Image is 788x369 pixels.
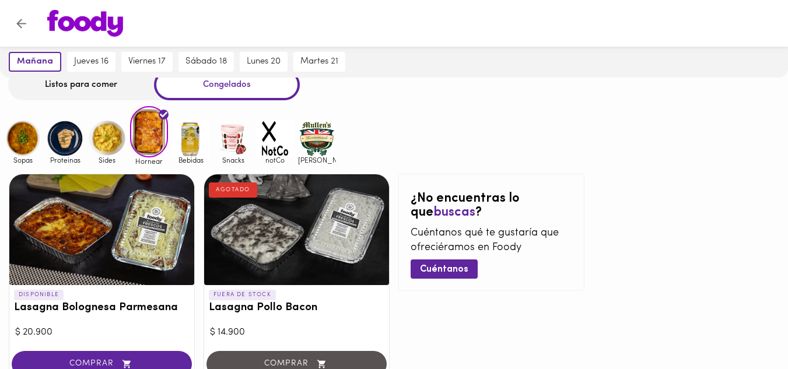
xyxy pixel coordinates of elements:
[172,120,210,157] img: Bebidas
[4,120,42,157] img: Sopas
[26,359,177,369] span: COMPRAR
[128,57,166,67] span: viernes 17
[720,301,776,357] iframe: Messagebird Livechat Widget
[240,52,288,72] button: lunes 20
[411,259,478,279] button: Cuéntanos
[47,10,123,37] img: logo.png
[300,57,338,67] span: martes 21
[130,106,168,157] img: Hornear
[433,206,475,219] span: buscas
[9,52,61,72] button: mañana
[204,174,389,285] div: Lasagna Pollo Bacon
[411,192,572,220] h2: ¿No encuentras lo que ?
[46,120,84,157] img: Proteinas
[247,57,281,67] span: lunes 20
[172,156,210,164] span: Bebidas
[8,69,154,100] div: Listos para comer
[17,57,53,67] span: mañana
[256,156,294,164] span: notCo
[298,120,336,157] img: mullens
[67,52,115,72] button: jueves 16
[88,156,126,164] span: Sides
[185,57,227,67] span: sábado 18
[4,156,42,164] span: Sopas
[293,52,345,72] button: martes 21
[256,120,294,157] img: notCo
[214,120,252,157] img: Snacks
[74,57,108,67] span: jueves 16
[46,156,84,164] span: Proteinas
[209,302,384,314] h3: Lasagna Pollo Bacon
[15,326,188,339] div: $ 20.900
[130,157,168,165] span: Hornear
[88,120,126,157] img: Sides
[411,226,572,256] p: Cuéntanos qué te gustaría que ofreciéramos en Foody
[121,52,173,72] button: viernes 17
[209,182,257,198] div: AGOTADO
[209,290,276,300] p: FUERA DE STOCK
[7,9,36,38] button: Volver
[214,156,252,164] span: Snacks
[298,156,336,164] span: [PERSON_NAME]
[14,290,64,300] p: DISPONIBLE
[154,69,300,100] div: Congelados
[210,326,383,339] div: $ 14.900
[14,302,190,314] h3: Lasagna Bolognesa Parmesana
[420,264,468,275] span: Cuéntanos
[178,52,234,72] button: sábado 18
[9,174,194,285] div: Lasagna Bolognesa Parmesana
